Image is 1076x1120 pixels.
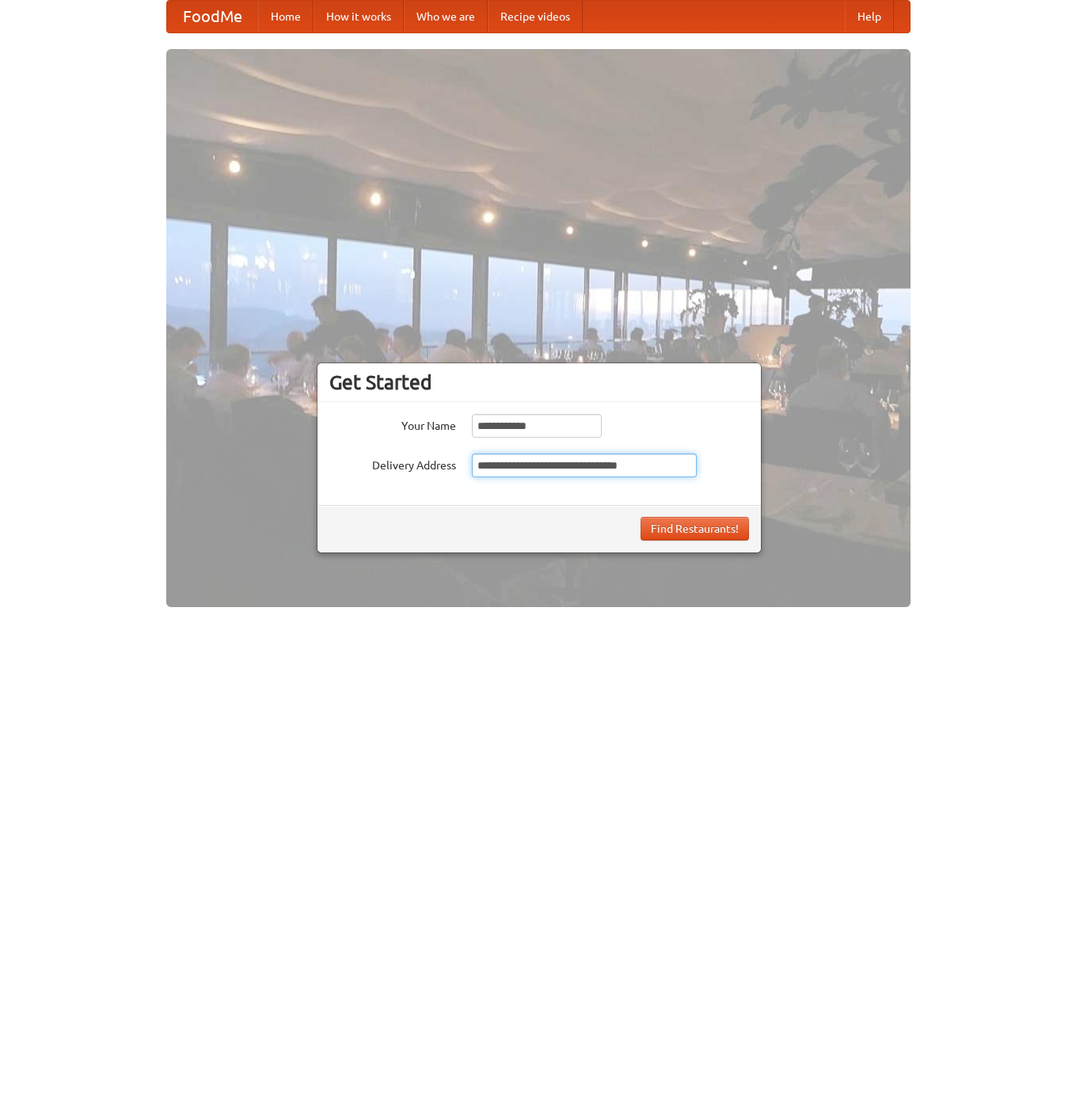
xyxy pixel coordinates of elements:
label: Delivery Address [329,454,456,473]
a: How it works [314,1,404,32]
a: Who we are [404,1,488,32]
h3: Get Started [329,370,749,394]
a: Help [845,1,894,32]
a: Home [258,1,314,32]
a: Recipe videos [488,1,583,32]
label: Your Name [329,414,456,434]
a: FoodMe [167,1,258,32]
button: Find Restaurants! [641,517,749,541]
